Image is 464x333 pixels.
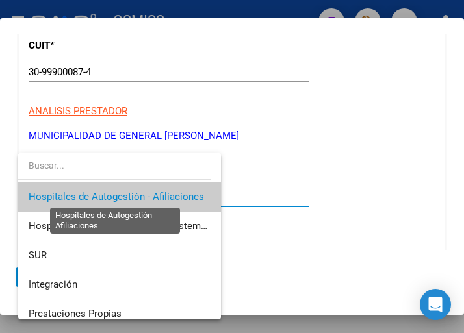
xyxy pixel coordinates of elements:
span: SUR [29,249,47,261]
span: Prestaciones Propias [29,308,122,319]
span: Hospitales - Facturas Débitadas Sistema viejo [29,220,229,232]
div: Open Intercom Messenger [420,289,451,320]
span: Hospitales de Autogestión - Afiliaciones [29,191,204,203]
input: dropdown search [18,152,211,179]
span: Integración [29,278,77,290]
